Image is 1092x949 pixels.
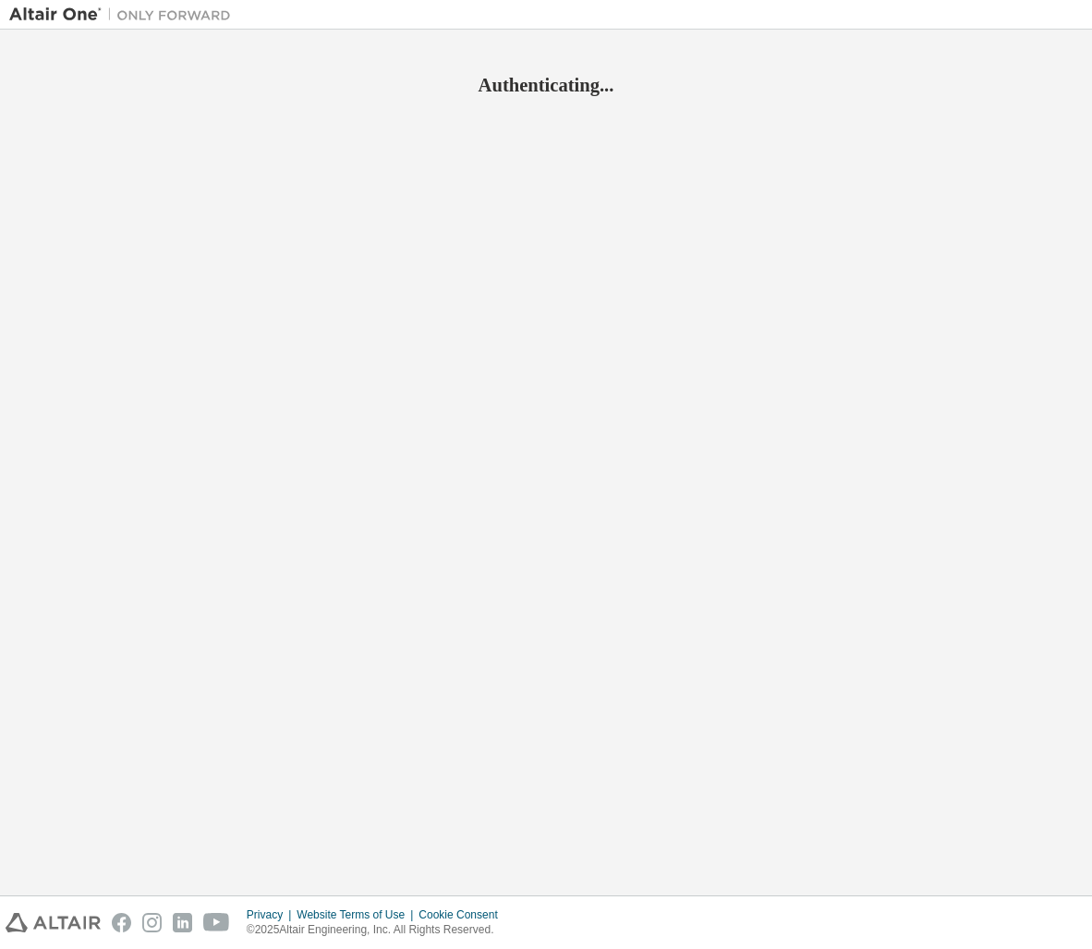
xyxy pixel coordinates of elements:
[247,922,509,938] p: © 2025 Altair Engineering, Inc. All Rights Reserved.
[203,913,230,932] img: youtube.svg
[6,913,101,932] img: altair_logo.svg
[173,913,192,932] img: linkedin.svg
[247,907,297,922] div: Privacy
[297,907,419,922] div: Website Terms of Use
[142,913,162,932] img: instagram.svg
[9,73,1083,97] h2: Authenticating...
[9,6,240,24] img: Altair One
[112,913,131,932] img: facebook.svg
[419,907,508,922] div: Cookie Consent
